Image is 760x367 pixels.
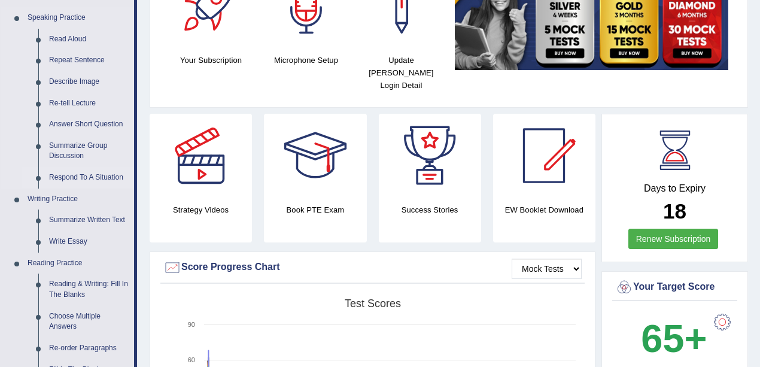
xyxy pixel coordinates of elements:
[615,183,734,194] h4: Days to Expiry
[22,7,134,29] a: Speaking Practice
[169,54,253,66] h4: Your Subscription
[44,306,134,338] a: Choose Multiple Answers
[44,274,134,305] a: Reading & Writing: Fill In The Blanks
[628,229,719,249] a: Renew Subscription
[379,204,481,216] h4: Success Stories
[44,210,134,231] a: Summarize Written Text
[264,204,366,216] h4: Book PTE Exam
[188,356,195,363] text: 60
[188,321,195,328] text: 90
[615,278,734,296] div: Your Target Score
[663,199,686,223] b: 18
[493,204,595,216] h4: EW Booklet Download
[44,93,134,114] a: Re-tell Lecture
[22,189,134,210] a: Writing Practice
[44,231,134,253] a: Write Essay
[44,167,134,189] a: Respond To A Situation
[265,54,348,66] h4: Microphone Setup
[360,54,443,92] h4: Update [PERSON_NAME] Login Detail
[163,259,582,277] div: Score Progress Chart
[345,298,401,310] tspan: Test scores
[44,338,134,359] a: Re-order Paragraphs
[44,71,134,93] a: Describe Image
[44,114,134,135] a: Answer Short Question
[22,253,134,274] a: Reading Practice
[44,29,134,50] a: Read Aloud
[44,50,134,71] a: Repeat Sentence
[44,135,134,167] a: Summarize Group Discussion
[150,204,252,216] h4: Strategy Videos
[641,317,707,360] b: 65+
